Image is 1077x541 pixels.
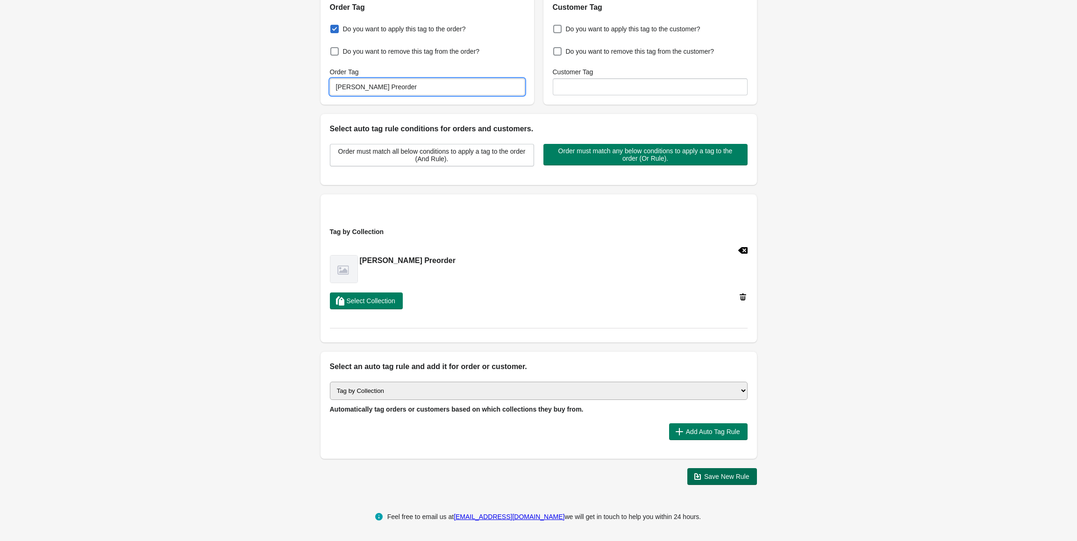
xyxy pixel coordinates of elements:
[553,2,748,13] h2: Customer Tag
[347,297,395,305] span: Select Collection
[330,292,403,309] button: Select Collection
[566,24,700,34] span: Do you want to apply this tag to the customer?
[330,361,748,372] h2: Select an auto tag rule and add it for order or customer.
[669,423,748,440] button: Add Auto Tag Rule
[330,228,384,235] span: Tag by Collection
[330,406,584,413] span: Automatically tag orders or customers based on which collections they buy from.
[687,468,757,485] button: Save New Rule
[566,47,714,56] span: Do you want to remove this tag from the customer?
[551,147,740,162] span: Order must match any below conditions to apply a tag to the order (Or Rule).
[330,67,359,77] label: Order Tag
[330,2,525,13] h2: Order Tag
[553,67,593,77] label: Customer Tag
[330,256,357,283] img: notfound.png
[543,144,748,165] button: Order must match any below conditions to apply a tag to the order (Or Rule).
[387,511,701,522] div: Feel free to email us at we will get in touch to help you within 24 hours.
[686,428,740,435] span: Add Auto Tag Rule
[343,24,466,34] span: Do you want to apply this tag to the order?
[330,144,534,166] button: Order must match all below conditions to apply a tag to the order (And Rule).
[454,513,564,520] a: [EMAIL_ADDRESS][DOMAIN_NAME]
[343,47,480,56] span: Do you want to remove this tag from the order?
[338,148,526,163] span: Order must match all below conditions to apply a tag to the order (And Rule).
[360,255,456,266] h2: [PERSON_NAME] Preorder
[704,473,749,480] span: Save New Rule
[330,123,748,135] h2: Select auto tag rule conditions for orders and customers.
